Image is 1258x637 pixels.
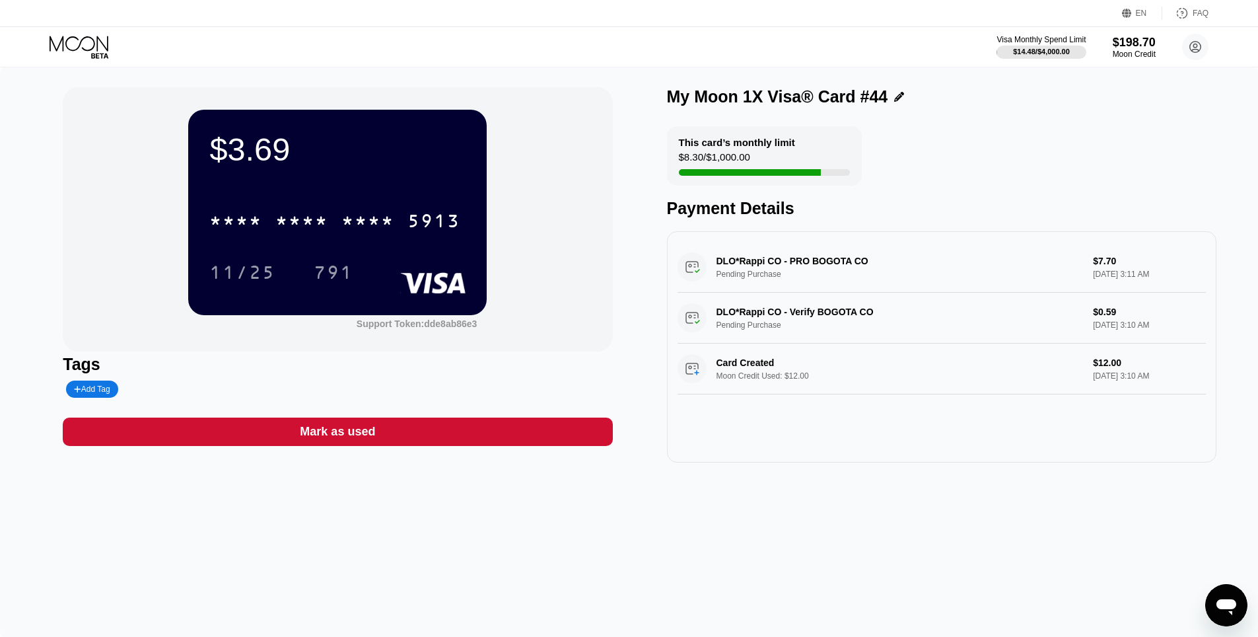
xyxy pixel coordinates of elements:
div: $8.30 / $1,000.00 [679,151,750,169]
div: Add Tag [74,385,110,394]
div: Mark as used [63,418,612,446]
div: $198.70Moon Credit [1113,36,1156,59]
div: $3.69 [209,131,466,168]
div: 11/25 [199,256,285,289]
div: EN [1136,9,1147,18]
div: Tags [63,355,612,374]
div: 791 [314,264,353,285]
div: Payment Details [667,199,1216,218]
div: FAQ [1193,9,1208,18]
div: EN [1122,7,1162,20]
div: Mark as used [300,424,375,439]
div: This card’s monthly limit [679,137,795,148]
div: Visa Monthly Spend Limit$14.48/$4,000.00 [996,35,1086,59]
div: Support Token:dde8ab86e3 [357,318,477,329]
div: Add Tag [66,381,118,398]
div: 11/25 [209,264,275,285]
div: FAQ [1162,7,1208,20]
div: 791 [304,256,363,289]
iframe: Кнопка запуска окна обмена сообщениями [1205,584,1247,626]
div: 5913 [407,212,460,233]
div: My Moon 1X Visa® Card #44 [667,87,888,106]
div: $198.70 [1113,36,1156,50]
div: Visa Monthly Spend Limit [996,35,1086,44]
div: Support Token: dde8ab86e3 [357,318,477,329]
div: $14.48 / $4,000.00 [1013,48,1070,56]
div: Moon Credit [1113,50,1156,59]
